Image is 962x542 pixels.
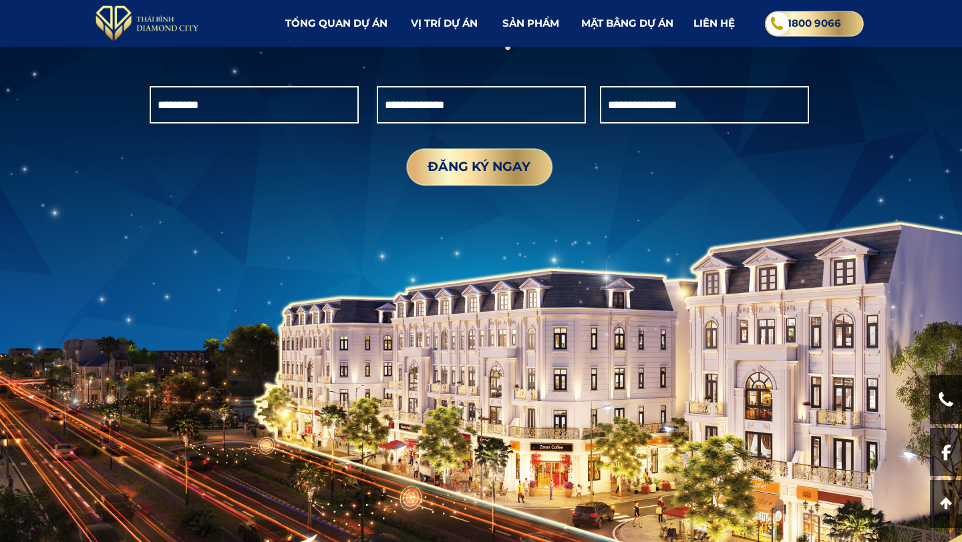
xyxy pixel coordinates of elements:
[581,15,685,31] h3: MẶT BẰNG DỰ ÁN
[763,10,865,37] a: 1800 9066
[411,15,484,31] h3: vị trí dự án
[502,15,575,31] h3: sản phẩm
[285,15,395,31] h3: Tổng quan dự án
[693,15,750,31] h3: liên hệ
[397,146,560,188] p: ĐĂNG KÝ NGAY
